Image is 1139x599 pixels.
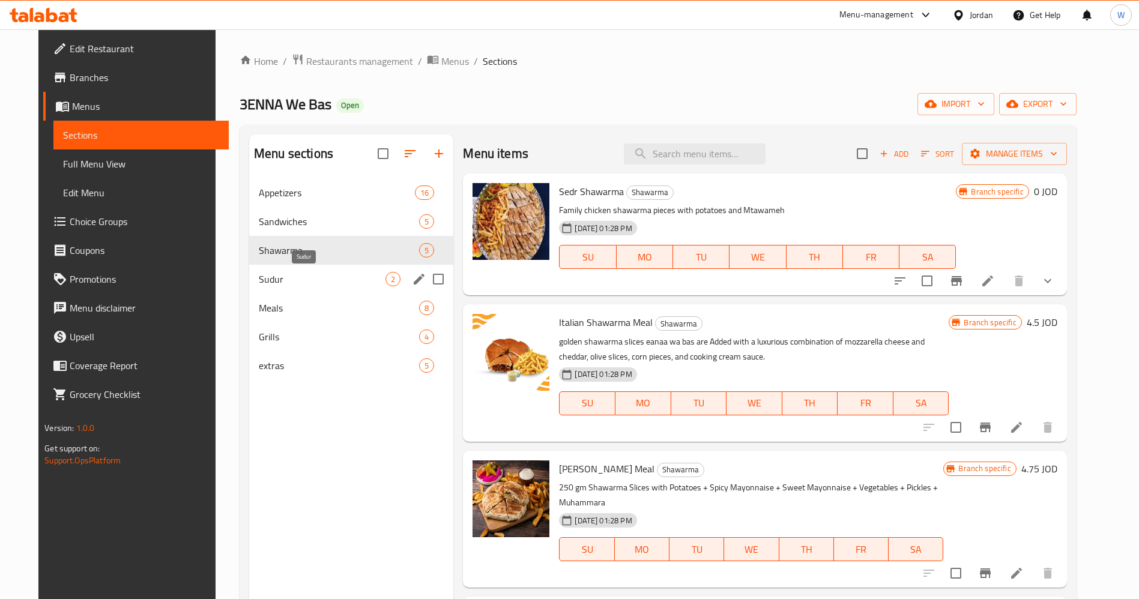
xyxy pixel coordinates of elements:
[669,537,724,561] button: TU
[734,248,781,266] span: WE
[385,272,400,286] div: items
[617,245,673,269] button: MO
[259,185,415,200] span: Appetizers
[787,394,833,412] span: TH
[418,54,422,68] li: /
[1033,413,1062,442] button: delete
[424,139,453,168] button: Add section
[70,41,219,56] span: Edit Restaurant
[240,91,331,118] span: 3ENNA We Bas
[559,313,653,331] span: Italian Shawarma Meal
[917,93,994,115] button: import
[1027,314,1057,331] h6: 4.5 JOD
[559,182,624,200] span: Sedr Shawarma
[848,248,895,266] span: FR
[43,351,229,380] a: Coverage Report
[730,245,786,269] button: WE
[1021,460,1057,477] h6: 4.75 JOD
[420,360,434,372] span: 5
[70,272,219,286] span: Promotions
[627,185,673,199] span: Shawarma
[962,143,1067,165] button: Manage items
[259,330,419,344] div: Grills
[615,537,669,561] button: MO
[76,420,95,436] span: 1.0.0
[842,394,889,412] span: FR
[336,100,364,110] span: Open
[419,330,434,344] div: items
[259,243,419,257] div: Shawarma
[943,561,968,586] span: Select to update
[370,141,396,166] span: Select all sections
[953,463,1015,474] span: Branch specific
[473,460,549,537] img: Halabi Shawarma Meal
[53,121,229,149] a: Sections
[943,415,968,440] span: Select to update
[283,54,287,68] li: /
[971,413,1000,442] button: Branch-specific-item
[564,248,611,266] span: SU
[886,266,914,295] button: sort-choices
[559,245,616,269] button: SU
[724,537,779,561] button: WE
[53,149,229,178] a: Full Menu View
[259,301,419,315] span: Meals
[70,214,219,229] span: Choice Groups
[626,185,674,200] div: Shawarma
[415,187,434,199] span: 16
[971,146,1057,161] span: Manage items
[70,358,219,373] span: Coverage Report
[70,387,219,402] span: Grocery Checklist
[483,54,517,68] span: Sections
[559,460,654,478] span: [PERSON_NAME] Meal
[419,214,434,229] div: items
[898,394,944,412] span: SA
[782,391,838,415] button: TH
[959,317,1021,328] span: Branch specific
[420,245,434,256] span: 5
[838,391,893,415] button: FR
[620,541,665,558] span: MO
[1033,559,1062,588] button: delete
[386,274,400,285] span: 2
[784,541,829,558] span: TH
[249,322,453,351] div: Grills4
[72,99,219,113] span: Menus
[559,391,615,415] button: SU
[971,559,1000,588] button: Branch-specific-item
[44,441,100,456] span: Get support on:
[779,537,834,561] button: TH
[839,541,884,558] span: FR
[70,330,219,344] span: Upsell
[559,480,943,510] p: 250 gm Shawarma Slices with Potatoes + Spicy Mayonnaise + Sweet Mayonnaise + Vegetables + Pickles...
[249,265,453,293] div: Sudur2edit
[1033,266,1062,295] button: show more
[899,245,956,269] button: SA
[570,515,636,526] span: [DATE] 01:28 PM
[875,145,913,163] span: Add item
[999,93,1077,115] button: export
[1034,183,1057,200] h6: 0 JOD
[656,317,702,331] span: Shawarma
[249,351,453,380] div: extras5
[43,207,229,236] a: Choice Groups
[259,214,419,229] span: Sandwiches
[970,8,993,22] div: Jordan
[463,145,528,163] h2: Menu items
[44,453,121,468] a: Support.OpsPlatform
[240,53,1077,69] nav: breadcrumb
[893,391,949,415] button: SA
[904,248,951,266] span: SA
[420,216,434,227] span: 5
[1117,8,1125,22] span: W
[44,420,74,436] span: Version:
[43,265,229,293] a: Promotions
[942,266,971,295] button: Branch-specific-item
[893,541,938,558] span: SA
[564,541,609,558] span: SU
[43,380,229,409] a: Grocery Checklist
[657,463,704,477] span: Shawarma
[559,537,614,561] button: SU
[43,63,229,92] a: Branches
